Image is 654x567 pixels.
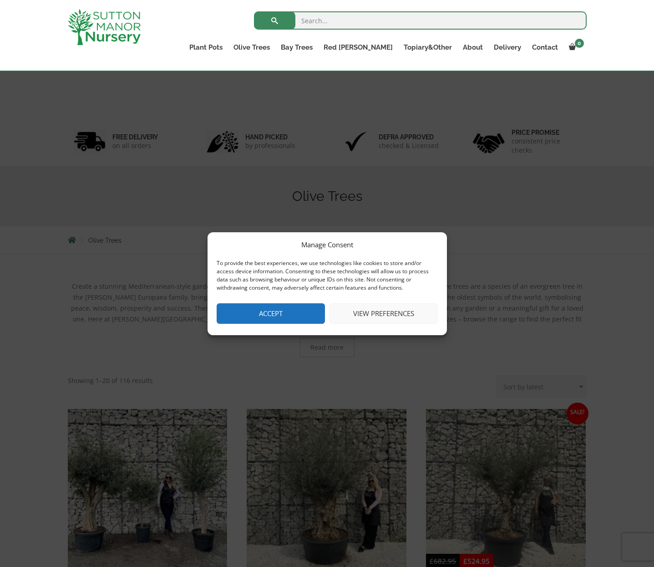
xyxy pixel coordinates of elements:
a: Delivery [488,41,527,54]
a: Bay Trees [275,41,318,54]
div: Manage Consent [301,239,353,250]
div: To provide the best experiences, we use technologies like cookies to store and/or access device i... [217,259,437,292]
a: About [457,41,488,54]
a: Red [PERSON_NAME] [318,41,398,54]
img: logo [68,9,141,45]
a: Olive Trees [228,41,275,54]
button: View preferences [330,303,438,324]
span: 0 [575,39,584,48]
input: Search... [254,11,587,30]
button: Accept [217,303,325,324]
a: Topiary&Other [398,41,457,54]
a: 0 [563,41,587,54]
a: Plant Pots [184,41,228,54]
a: Contact [527,41,563,54]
